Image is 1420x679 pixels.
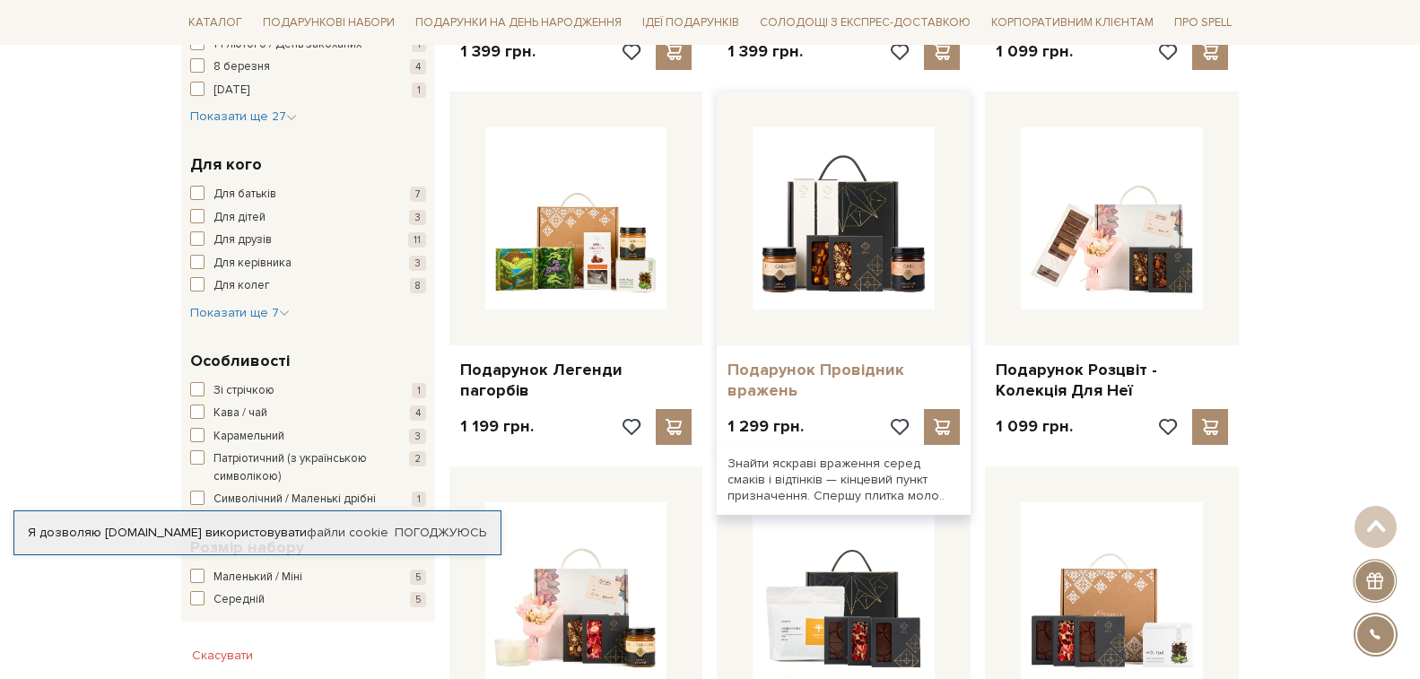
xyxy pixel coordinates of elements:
[727,360,960,402] a: Подарунок Провідник вражень
[410,570,426,585] span: 5
[190,82,426,100] button: [DATE] 1
[727,41,803,62] p: 1 399 грн.
[1167,9,1239,37] a: Про Spell
[190,428,426,446] button: Карамельний 3
[395,525,486,541] a: Погоджуюсь
[190,108,297,126] button: Показати ще 27
[190,186,426,204] button: Для батьків 7
[213,186,276,204] span: Для батьків
[412,492,426,507] span: 1
[717,445,971,516] div: Знайти яскраві враження серед смаків і відтінків — кінцевий пункт призначення. Спершу плитка моло..
[213,569,302,587] span: Маленький / Міні
[213,277,270,295] span: Для колег
[460,416,534,437] p: 1 199 грн.
[14,525,501,541] div: Я дозволяю [DOMAIN_NAME] використовувати
[213,450,377,485] span: Патріотичний (з українською символікою)
[213,591,265,609] span: Середній
[753,7,978,38] a: Солодощі з експрес-доставкою
[213,491,376,509] span: Символічний / Маленькі дрібні
[190,405,426,422] button: Кава / чай 4
[412,83,426,98] span: 1
[190,305,290,320] span: Показати ще 7
[181,9,249,37] a: Каталог
[256,9,402,37] a: Подарункові набори
[412,383,426,398] span: 1
[409,451,426,466] span: 2
[190,491,426,509] button: Символічний / Маленькі дрібні 1
[408,232,426,248] span: 11
[996,416,1073,437] p: 1 099 грн.
[635,9,746,37] a: Ідеї подарунків
[984,9,1161,37] a: Корпоративним клієнтам
[190,152,262,177] span: Для кого
[190,231,426,249] button: Для друзів 11
[410,278,426,293] span: 8
[213,209,266,227] span: Для дітей
[307,525,388,540] a: файли cookie
[213,405,267,422] span: Кава / чай
[412,37,426,52] span: 1
[213,58,270,76] span: 8 березня
[996,41,1073,62] p: 1 099 грн.
[409,256,426,271] span: 3
[409,429,426,444] span: 3
[410,405,426,421] span: 4
[213,382,274,400] span: Зі стрічкою
[213,428,284,446] span: Карамельний
[409,210,426,225] span: 3
[460,360,693,402] a: Подарунок Легенди пагорбів
[213,231,272,249] span: Для друзів
[410,187,426,202] span: 7
[190,109,297,124] span: Показати ще 27
[410,592,426,607] span: 5
[190,349,290,373] span: Особливості
[190,450,426,485] button: Патріотичний (з українською символікою) 2
[190,277,426,295] button: Для колег 8
[190,255,426,273] button: Для керівника 3
[190,58,426,76] button: 8 березня 4
[727,416,804,437] p: 1 299 грн.
[213,255,292,273] span: Для керівника
[408,9,629,37] a: Подарунки на День народження
[190,304,290,322] button: Показати ще 7
[190,209,426,227] button: Для дітей 3
[190,382,426,400] button: Зі стрічкою 1
[190,591,426,609] button: Середній 5
[213,82,249,100] span: [DATE]
[410,59,426,74] span: 4
[181,641,264,670] button: Скасувати
[460,41,536,62] p: 1 399 грн.
[190,569,426,587] button: Маленький / Міні 5
[996,360,1228,402] a: Подарунок Розцвіт - Колекція Для Неї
